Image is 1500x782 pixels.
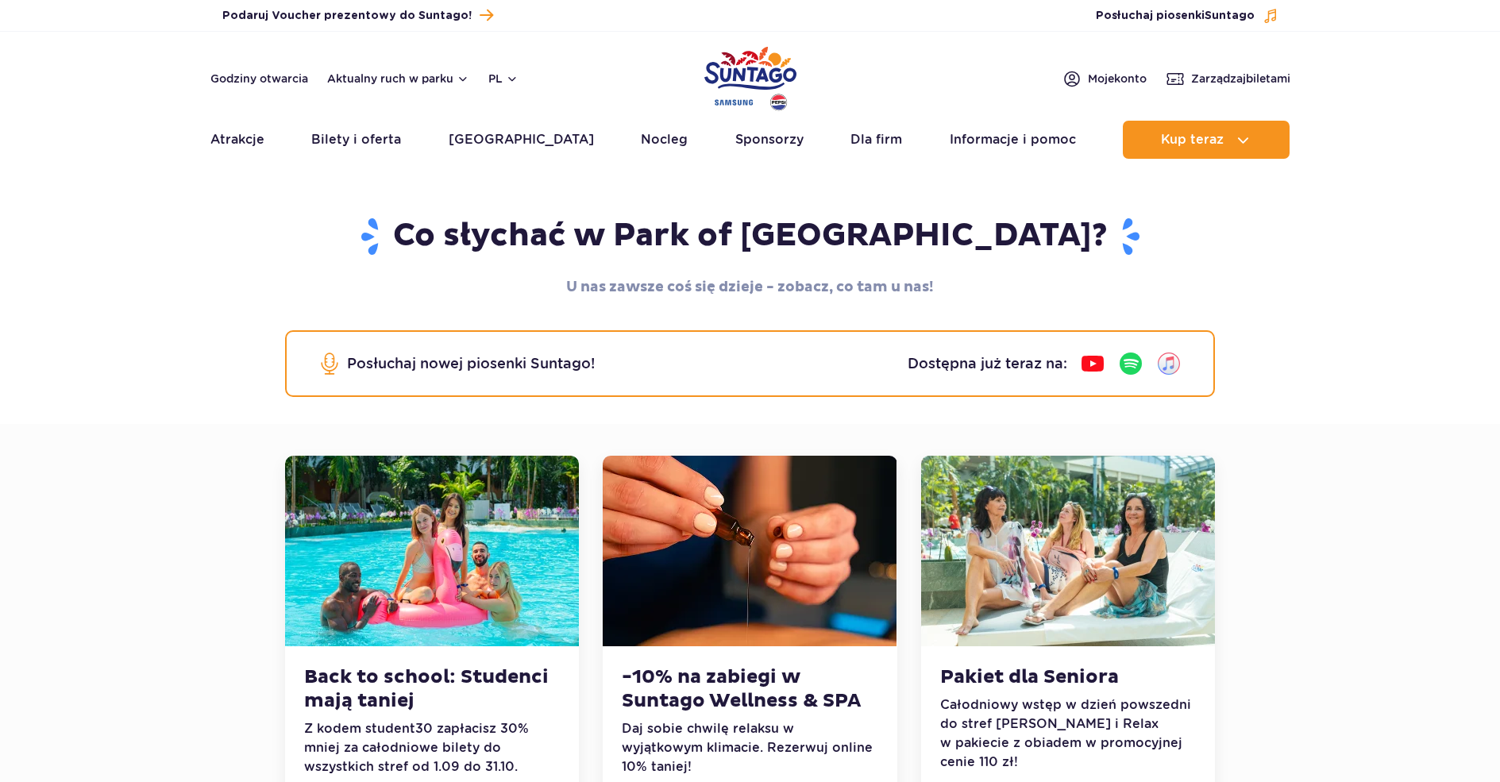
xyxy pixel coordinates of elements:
a: Sponsorzy [735,121,804,159]
img: Back to school: Studenci mają taniej [285,456,579,646]
img: Spotify [1118,351,1143,376]
a: Dla firm [850,121,902,159]
p: Całodniowy wstęp w dzień powszedni do stref [PERSON_NAME] i Relax w pakiecie z obiadem w promocyj... [940,695,1196,772]
a: Informacje i pomoc [950,121,1076,159]
span: Suntago [1205,10,1255,21]
a: Zarządzajbiletami [1166,69,1290,88]
span: Kup teraz [1161,133,1224,147]
p: Dostępna już teraz na: [908,352,1067,375]
h3: Back to school: Studenci mają taniej [304,665,560,713]
button: Posłuchaj piosenkiSuntago [1096,8,1278,24]
a: Godziny otwarcia [210,71,308,87]
span: Zarządzaj biletami [1191,71,1290,87]
h3: Pakiet dla Seniora [940,665,1196,689]
span: Posłuchaj piosenki [1096,8,1255,24]
span: Podaruj Voucher prezentowy do Suntago! [222,8,472,24]
button: Kup teraz [1123,121,1290,159]
a: [GEOGRAPHIC_DATA] [449,121,594,159]
p: Z kodem student30 zapłacisz 30% mniej za całodniowe bilety do wszystkich stref od 1.09 do 31.10. [304,719,560,776]
img: -10% na zabiegi w Suntago Wellness &amp; SPA [603,456,897,646]
img: iTunes [1156,351,1182,376]
p: Posłuchaj nowej piosenki Suntago! [347,352,595,375]
img: Pakiet dla Seniora [921,456,1215,646]
a: Park of Poland [704,40,796,113]
p: Daj sobie chwilę relaksu w wyjątkowym klimacie. Rezerwuj online 10% taniej! [622,719,877,776]
a: Bilety i oferta [311,121,401,159]
a: Mojekonto [1062,69,1147,88]
h1: Co słychać w Park of [GEOGRAPHIC_DATA]? [285,216,1215,257]
img: YouTube [1080,351,1105,376]
button: Aktualny ruch w parku [327,72,469,85]
h3: -10% na zabiegi w Suntago Wellness & SPA [622,665,877,713]
a: Nocleg [641,121,688,159]
a: Podaruj Voucher prezentowy do Suntago! [222,5,493,26]
a: Atrakcje [210,121,264,159]
p: U nas zawsze coś się dzieje - zobacz, co tam u nas! [285,276,1215,299]
span: Moje konto [1088,71,1147,87]
button: pl [488,71,519,87]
